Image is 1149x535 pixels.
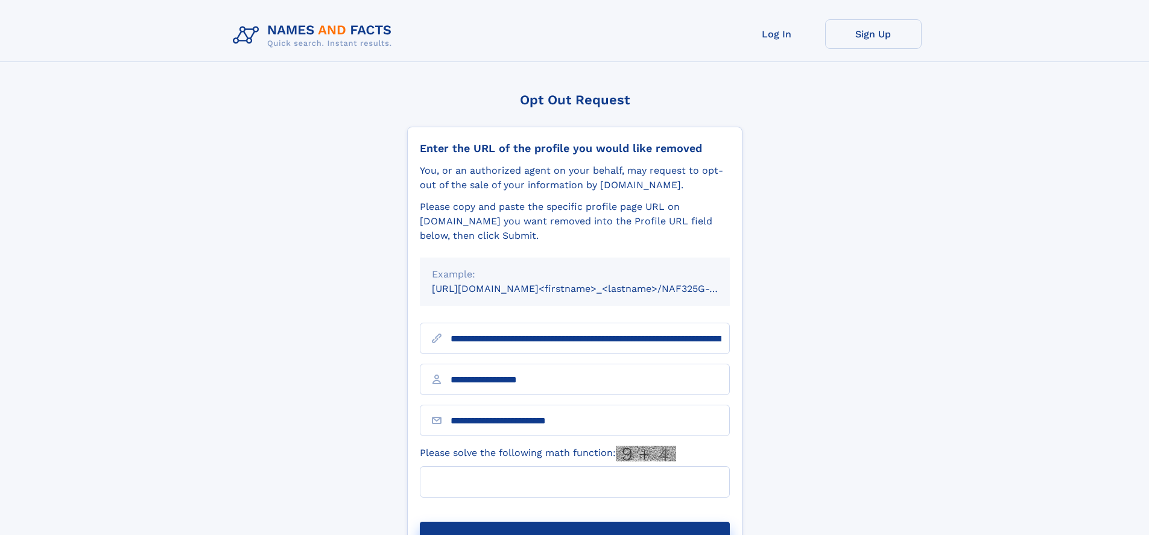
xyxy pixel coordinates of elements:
div: Enter the URL of the profile you would like removed [420,142,730,155]
div: Please copy and paste the specific profile page URL on [DOMAIN_NAME] you want removed into the Pr... [420,200,730,243]
small: [URL][DOMAIN_NAME]<firstname>_<lastname>/NAF325G-xxxxxxxx [432,283,753,294]
div: Example: [432,267,718,282]
a: Log In [729,19,825,49]
label: Please solve the following math function: [420,446,676,461]
div: Opt Out Request [407,92,742,107]
a: Sign Up [825,19,922,49]
div: You, or an authorized agent on your behalf, may request to opt-out of the sale of your informatio... [420,163,730,192]
img: Logo Names and Facts [228,19,402,52]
